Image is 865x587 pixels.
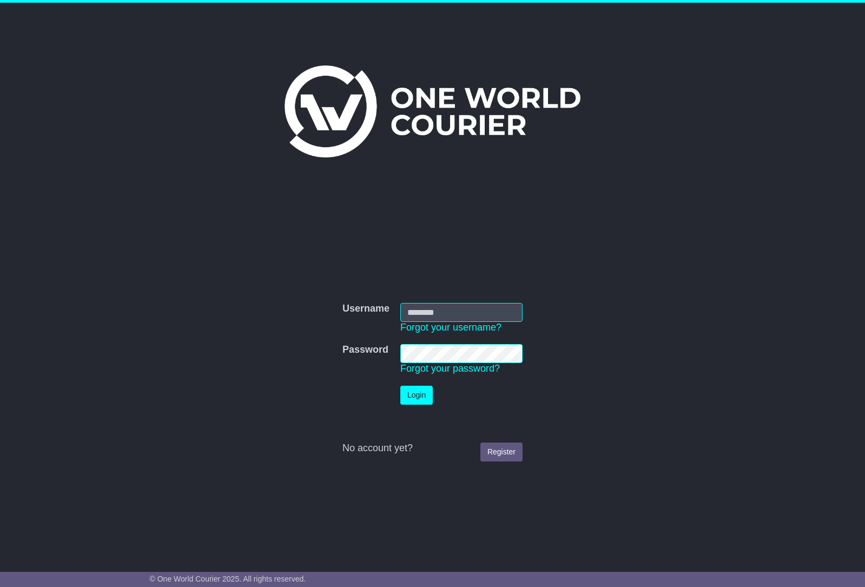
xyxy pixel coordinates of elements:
[342,344,388,356] label: Password
[150,575,306,583] span: © One World Courier 2025. All rights reserved.
[342,303,389,315] label: Username
[400,322,501,333] a: Forgot your username?
[400,386,433,405] button: Login
[480,443,523,461] a: Register
[342,443,523,454] div: No account yet?
[285,65,580,157] img: One World
[400,363,500,374] a: Forgot your password?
